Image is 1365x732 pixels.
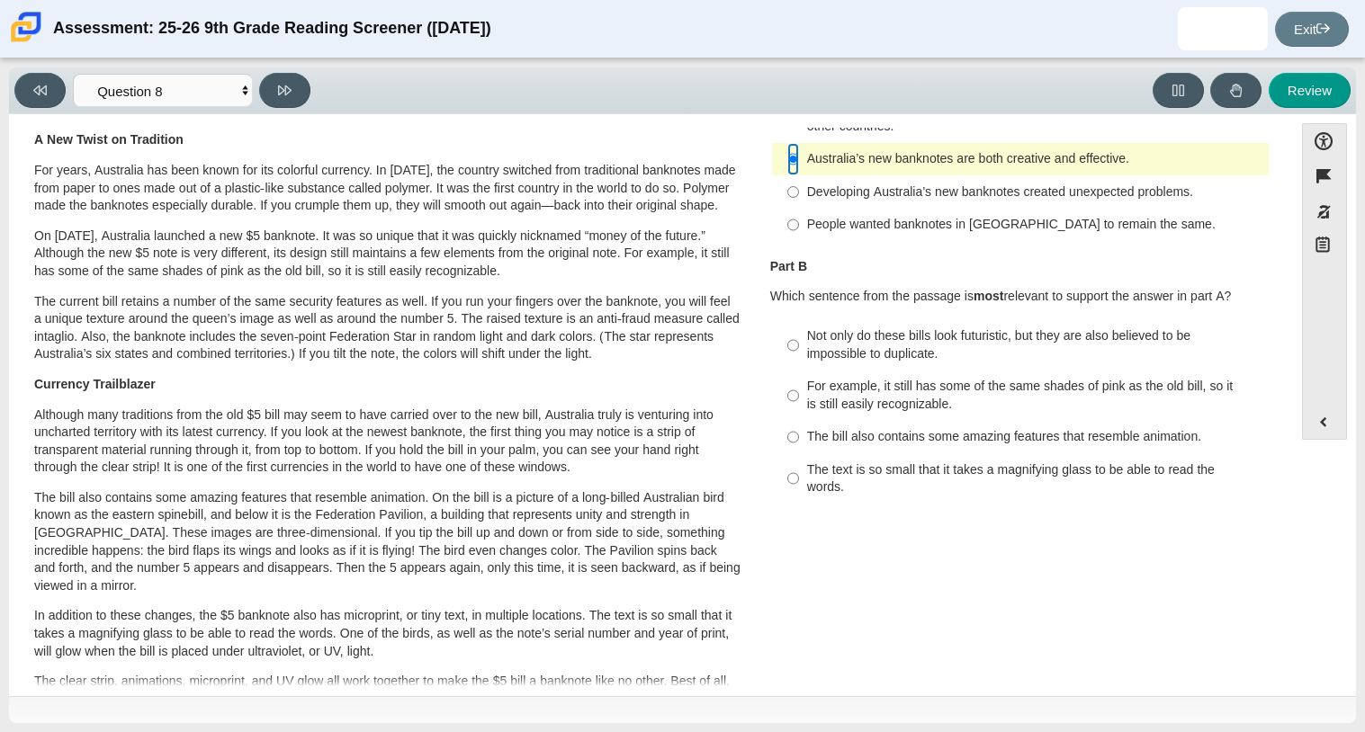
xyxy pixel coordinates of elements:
[1302,229,1347,266] button: Notepad
[34,162,741,215] p: For years, Australia has been known for its colorful currency. In [DATE], the country switched fr...
[7,33,45,49] a: Carmen School of Science & Technology
[7,8,45,46] img: Carmen School of Science & Technology
[34,406,741,477] p: Although many traditions from the old $5 bill may seem to have carried over to the new bill, Aust...
[1302,158,1347,193] button: Flag item
[34,376,156,392] b: Currency Trailblazer
[770,258,807,274] b: Part B
[807,378,1262,413] div: For example, it still has some of the same shades of pink as the old bill, so it is still easily ...
[1208,14,1237,43] img: jaeannah.buford.WKNFVa
[1302,194,1347,229] button: Toggle response masking
[807,428,1262,446] div: The bill also contains some amazing features that resemble animation.
[34,673,741,726] p: The clear strip, animations, microprint, and UV glow all work together to make the $5 bill a bank...
[807,327,1262,362] div: Not only do these bills look futuristic, but they are also believed to be impossible to duplicate.
[34,489,741,595] p: The bill also contains some amazing features that resemble animation. On the bill is a picture of...
[807,216,1262,234] div: People wanted banknotes in [GEOGRAPHIC_DATA] to remain the same.
[1210,73,1262,108] button: Raise Your Hand
[807,461,1262,496] div: The text is so small that it takes a magnifying glass to be able to read the words.
[18,123,1284,689] div: Assessment items
[770,288,1271,306] p: Which sentence from the passage is relevant to support the answer in part A?
[1303,405,1346,439] button: Expand menu. Displays the button labels.
[34,607,741,660] p: In addition to these changes, the $5 banknote also has microprint, or tiny text, in multiple loca...
[34,293,741,363] p: The current bill retains a number of the same security features as well. If you run your fingers ...
[1302,123,1347,158] button: Open Accessibility Menu
[807,150,1262,168] div: Australia’s new banknotes are both creative and effective.
[1275,12,1349,47] a: Exit
[974,288,1003,304] b: most
[807,183,1262,201] div: Developing Australia’s new banknotes created unexpected problems.
[34,131,184,147] b: A New Twist on Tradition
[53,7,491,50] div: Assessment: 25-26 9th Grade Reading Screener ([DATE])
[34,228,741,281] p: On [DATE], Australia launched a new $5 banknote. It was so unique that it was quickly nicknamed “...
[1269,73,1351,108] button: Review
